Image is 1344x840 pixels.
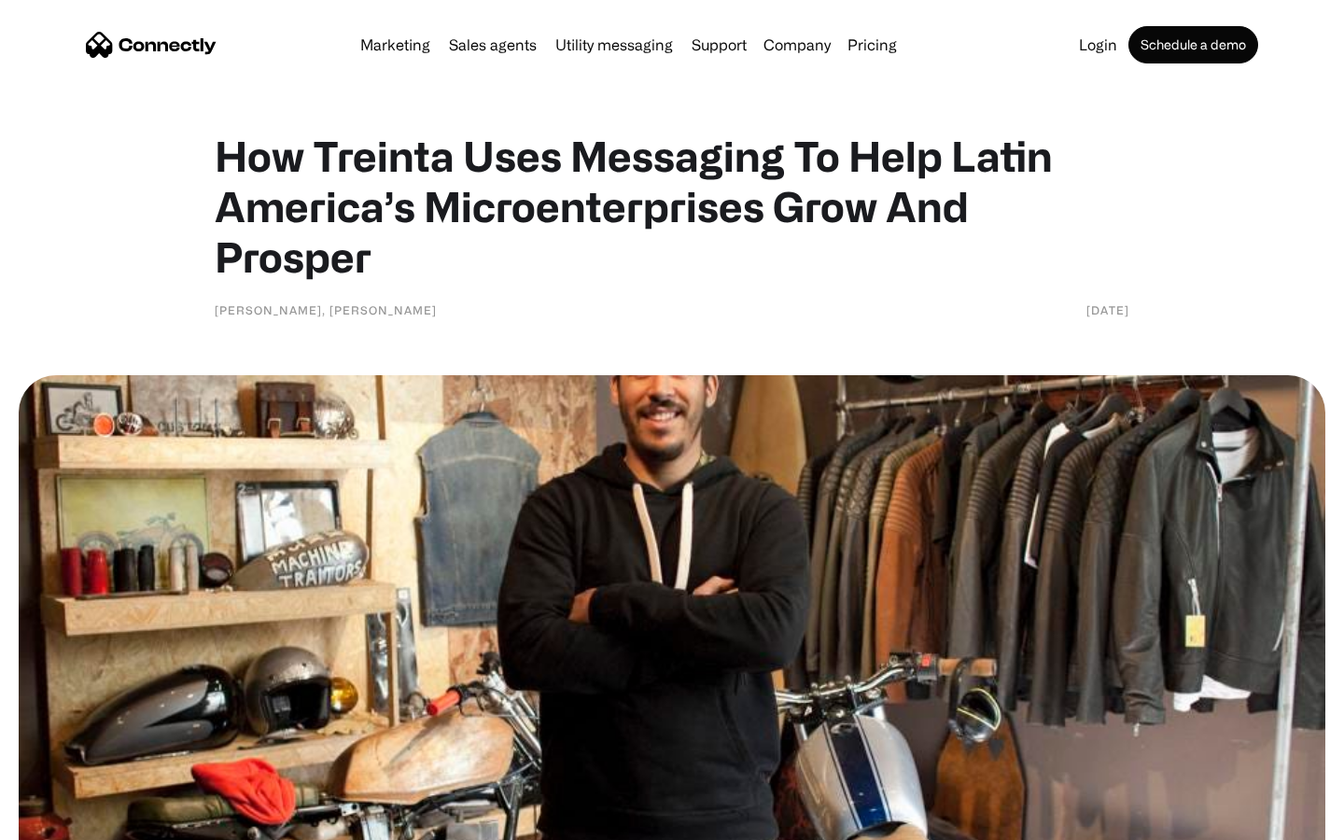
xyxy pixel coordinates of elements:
a: Support [684,37,754,52]
a: Login [1071,37,1125,52]
div: [DATE] [1086,301,1129,319]
div: Company [763,32,831,58]
a: Sales agents [441,37,544,52]
div: [PERSON_NAME], [PERSON_NAME] [215,301,437,319]
a: Schedule a demo [1128,26,1258,63]
aside: Language selected: English [19,807,112,833]
a: Marketing [353,37,438,52]
a: Pricing [840,37,904,52]
h1: How Treinta Uses Messaging To Help Latin America’s Microenterprises Grow And Prosper [215,131,1129,282]
a: home [86,31,217,59]
a: Utility messaging [548,37,680,52]
ul: Language list [37,807,112,833]
div: Company [758,32,836,58]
